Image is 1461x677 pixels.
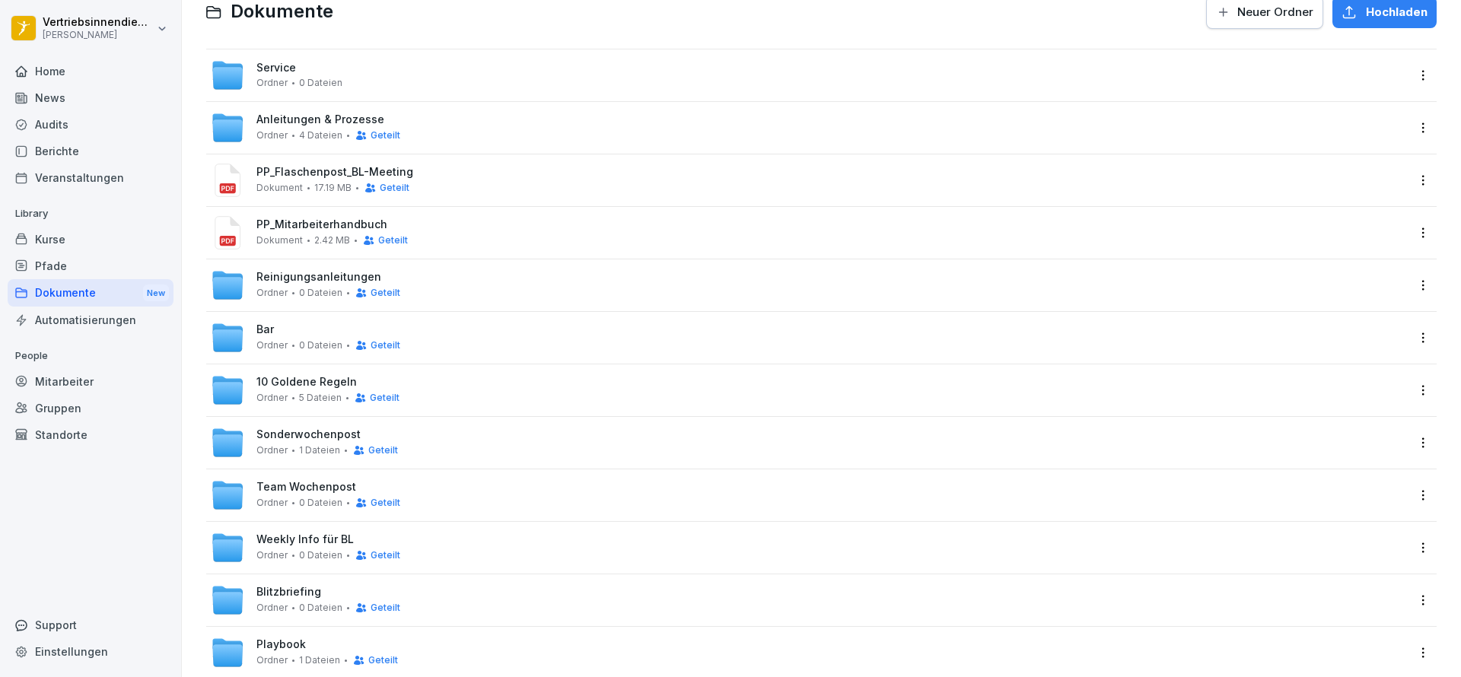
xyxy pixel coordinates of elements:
span: Geteilt [371,497,400,508]
a: Standorte [8,421,173,448]
a: Kurse [8,226,173,253]
span: 4 Dateien [299,130,342,141]
div: New [143,284,169,302]
span: Geteilt [371,130,400,141]
span: Geteilt [368,445,398,456]
span: Geteilt [371,340,400,351]
span: 5 Dateien [299,393,342,403]
span: PP_Mitarbeiterhandbuch [256,218,1408,231]
span: Ordner [256,78,288,88]
span: Playbook [256,638,306,651]
span: Reinigungsanleitungen [256,271,381,284]
span: Ordner [256,340,288,351]
a: Anleitungen & ProzesseOrdner4 DateienGeteilt [206,102,1412,154]
span: Service [256,62,296,75]
span: Sonderwochenpost [256,428,361,441]
span: Geteilt [368,655,398,666]
a: Team WochenpostOrdner0 DateienGeteilt [206,469,1412,521]
a: Audits [8,111,173,138]
span: 17.19 MB [314,183,352,193]
span: Ordner [256,130,288,141]
a: ServiceOrdner0 Dateien [206,49,1412,101]
span: 0 Dateien [299,340,342,351]
p: Vertriebsinnendienst [43,16,154,29]
span: Weekly Info für BL [256,533,354,546]
p: Library [8,202,173,226]
span: Ordner [256,655,288,666]
a: Mitarbeiter [8,368,173,395]
a: Berichte [8,138,173,164]
span: Anleitungen & Prozesse [256,113,384,126]
p: People [8,344,173,368]
a: SonderwochenpostOrdner1 DateienGeteilt [206,417,1412,469]
span: 0 Dateien [299,602,342,613]
span: Dokumente [231,1,333,23]
span: 0 Dateien [299,497,342,508]
span: 1 Dateien [299,445,340,456]
span: Geteilt [378,235,408,246]
span: Dokument [256,235,303,246]
span: Ordner [256,602,288,613]
span: Geteilt [371,550,400,561]
span: Neuer Ordner [1237,4,1313,21]
span: 2.42 MB [314,235,350,246]
span: Blitzbriefing [256,586,321,599]
span: Ordner [256,445,288,456]
span: Team Wochenpost [256,481,356,494]
p: [PERSON_NAME] [43,30,154,40]
span: Geteilt [371,602,400,613]
a: Einstellungen [8,638,173,665]
span: Geteilt [370,393,399,403]
div: Support [8,612,173,638]
a: Gruppen [8,395,173,421]
a: Home [8,58,173,84]
span: Ordner [256,550,288,561]
span: Geteilt [380,183,409,193]
a: Pfade [8,253,173,279]
span: Ordner [256,497,288,508]
span: Dokument [256,183,303,193]
a: Automatisierungen [8,307,173,333]
span: Hochladen [1366,4,1428,21]
a: DokumenteNew [8,279,173,307]
a: BlitzbriefingOrdner0 DateienGeteilt [206,574,1412,626]
span: Ordner [256,393,288,403]
a: Veranstaltungen [8,164,173,191]
div: Dokumente [8,279,173,307]
span: Bar [256,323,274,336]
span: 0 Dateien [299,288,342,298]
a: 10 Goldene RegelnOrdner5 DateienGeteilt [206,364,1412,416]
span: Ordner [256,288,288,298]
a: News [8,84,173,111]
span: Geteilt [371,288,400,298]
span: 0 Dateien [299,78,342,88]
a: ReinigungsanleitungenOrdner0 DateienGeteilt [206,259,1412,311]
a: BarOrdner0 DateienGeteilt [206,312,1412,364]
span: 1 Dateien [299,655,340,666]
span: PP_Flaschenpost_BL-Meeting [256,166,1408,179]
span: 0 Dateien [299,550,342,561]
a: Weekly Info für BLOrdner0 DateienGeteilt [206,522,1412,574]
span: 10 Goldene Regeln [256,376,357,389]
